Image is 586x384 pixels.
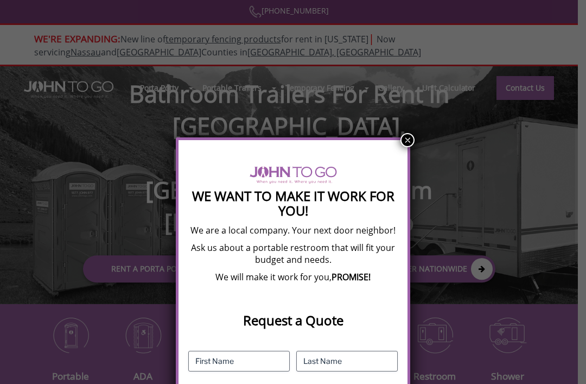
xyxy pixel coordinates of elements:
p: We are a local company. Your next door neighbor! [188,224,398,236]
button: Close [400,133,415,147]
p: We will make it work for you, [188,271,398,283]
p: Ask us about a portable restroom that will fit your budget and needs. [188,242,398,266]
img: logo of viptogo [250,166,337,184]
input: Last Name [296,351,398,372]
strong: We Want To Make It Work For You! [192,187,394,219]
strong: Request a Quote [243,311,343,329]
b: PROMISE! [332,271,371,283]
input: First Name [188,351,290,372]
